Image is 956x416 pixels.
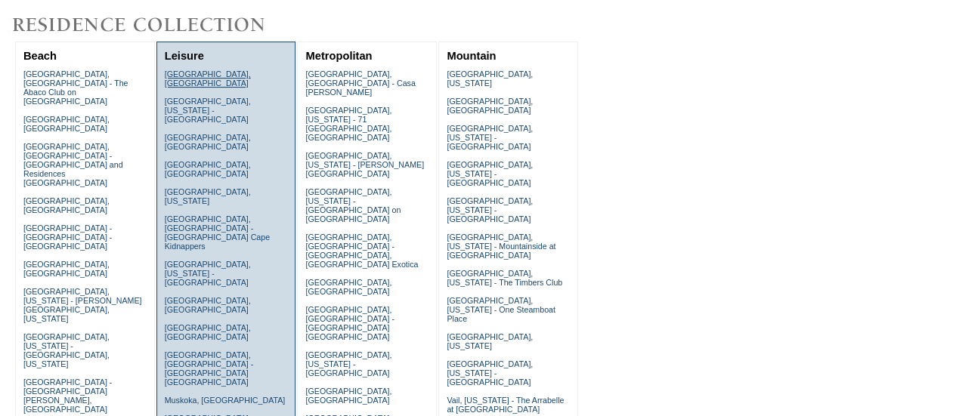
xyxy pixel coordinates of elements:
[23,69,128,106] a: [GEOGRAPHIC_DATA], [GEOGRAPHIC_DATA] - The Abaco Club on [GEOGRAPHIC_DATA]
[305,387,391,405] a: [GEOGRAPHIC_DATA], [GEOGRAPHIC_DATA]
[447,396,564,414] a: Vail, [US_STATE] - The Arrabelle at [GEOGRAPHIC_DATA]
[165,133,251,151] a: [GEOGRAPHIC_DATA], [GEOGRAPHIC_DATA]
[165,97,251,124] a: [GEOGRAPHIC_DATA], [US_STATE] - [GEOGRAPHIC_DATA]
[447,196,533,223] a: [GEOGRAPHIC_DATA], [US_STATE] - [GEOGRAPHIC_DATA]
[23,223,112,251] a: [GEOGRAPHIC_DATA] - [GEOGRAPHIC_DATA] - [GEOGRAPHIC_DATA]
[23,377,112,414] a: [GEOGRAPHIC_DATA] - [GEOGRAPHIC_DATA][PERSON_NAME], [GEOGRAPHIC_DATA]
[447,269,562,287] a: [GEOGRAPHIC_DATA], [US_STATE] - The Timbers Club
[447,160,533,187] a: [GEOGRAPHIC_DATA], [US_STATE] - [GEOGRAPHIC_DATA]
[447,50,496,62] a: Mountain
[305,106,391,142] a: [GEOGRAPHIC_DATA], [US_STATE] - 71 [GEOGRAPHIC_DATA], [GEOGRAPHIC_DATA]
[305,233,418,269] a: [GEOGRAPHIC_DATA], [GEOGRAPHIC_DATA] - [GEOGRAPHIC_DATA], [GEOGRAPHIC_DATA] Exotica
[447,124,533,151] a: [GEOGRAPHIC_DATA], [US_STATE] - [GEOGRAPHIC_DATA]
[447,97,533,115] a: [GEOGRAPHIC_DATA], [GEOGRAPHIC_DATA]
[23,287,142,323] a: [GEOGRAPHIC_DATA], [US_STATE] - [PERSON_NAME][GEOGRAPHIC_DATA], [US_STATE]
[165,214,270,251] a: [GEOGRAPHIC_DATA], [GEOGRAPHIC_DATA] - [GEOGRAPHIC_DATA] Cape Kidnappers
[165,187,251,205] a: [GEOGRAPHIC_DATA], [US_STATE]
[165,396,285,405] a: Muskoka, [GEOGRAPHIC_DATA]
[165,323,251,341] a: [GEOGRAPHIC_DATA], [GEOGRAPHIC_DATA]
[23,50,57,62] a: Beach
[305,278,391,296] a: [GEOGRAPHIC_DATA], [GEOGRAPHIC_DATA]
[23,260,110,278] a: [GEOGRAPHIC_DATA], [GEOGRAPHIC_DATA]
[447,332,533,350] a: [GEOGRAPHIC_DATA], [US_STATE]
[165,160,251,178] a: [GEOGRAPHIC_DATA], [GEOGRAPHIC_DATA]
[165,296,251,314] a: [GEOGRAPHIC_DATA], [GEOGRAPHIC_DATA]
[165,69,251,88] a: [GEOGRAPHIC_DATA], [GEOGRAPHIC_DATA]
[305,151,424,178] a: [GEOGRAPHIC_DATA], [US_STATE] - [PERSON_NAME][GEOGRAPHIC_DATA]
[305,50,372,62] a: Metropolitan
[447,233,555,260] a: [GEOGRAPHIC_DATA], [US_STATE] - Mountainside at [GEOGRAPHIC_DATA]
[165,260,251,287] a: [GEOGRAPHIC_DATA], [US_STATE] - [GEOGRAPHIC_DATA]
[23,142,123,187] a: [GEOGRAPHIC_DATA], [GEOGRAPHIC_DATA] - [GEOGRAPHIC_DATA] and Residences [GEOGRAPHIC_DATA]
[23,196,110,214] a: [GEOGRAPHIC_DATA], [GEOGRAPHIC_DATA]
[165,350,253,387] a: [GEOGRAPHIC_DATA], [GEOGRAPHIC_DATA] - [GEOGRAPHIC_DATA] [GEOGRAPHIC_DATA]
[447,69,533,88] a: [GEOGRAPHIC_DATA], [US_STATE]
[23,115,110,133] a: [GEOGRAPHIC_DATA], [GEOGRAPHIC_DATA]
[305,305,394,341] a: [GEOGRAPHIC_DATA], [GEOGRAPHIC_DATA] - [GEOGRAPHIC_DATA] [GEOGRAPHIC_DATA]
[305,69,415,97] a: [GEOGRAPHIC_DATA], [GEOGRAPHIC_DATA] - Casa [PERSON_NAME]
[305,350,391,377] a: [GEOGRAPHIC_DATA], [US_STATE] - [GEOGRAPHIC_DATA]
[447,296,555,323] a: [GEOGRAPHIC_DATA], [US_STATE] - One Steamboat Place
[305,187,401,223] a: [GEOGRAPHIC_DATA], [US_STATE] - [GEOGRAPHIC_DATA] on [GEOGRAPHIC_DATA]
[23,332,110,368] a: [GEOGRAPHIC_DATA], [US_STATE] - [GEOGRAPHIC_DATA], [US_STATE]
[8,10,302,40] img: Destinations by Exclusive Resorts
[165,50,204,62] a: Leisure
[447,359,533,387] a: [GEOGRAPHIC_DATA], [US_STATE] - [GEOGRAPHIC_DATA]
